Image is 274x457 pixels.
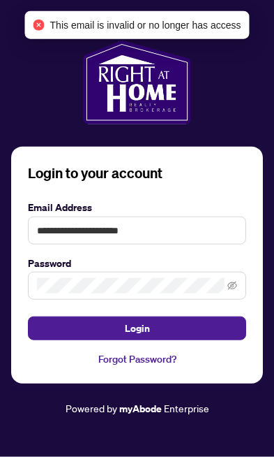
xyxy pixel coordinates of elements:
span: Enterprise [164,402,209,414]
span: Login [125,317,150,340]
button: Login [28,317,246,340]
span: Powered by [66,402,117,414]
label: Email Address [28,200,246,215]
label: Password [28,256,246,271]
img: ma-logo [83,41,191,124]
span: eye-invisible [227,281,237,291]
span: This email is invalid or no longer has access [50,17,241,33]
a: Forgot Password? [28,351,246,367]
h3: Login to your account [28,164,246,183]
span: close-circle [33,20,45,31]
a: myAbode [119,401,162,416]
